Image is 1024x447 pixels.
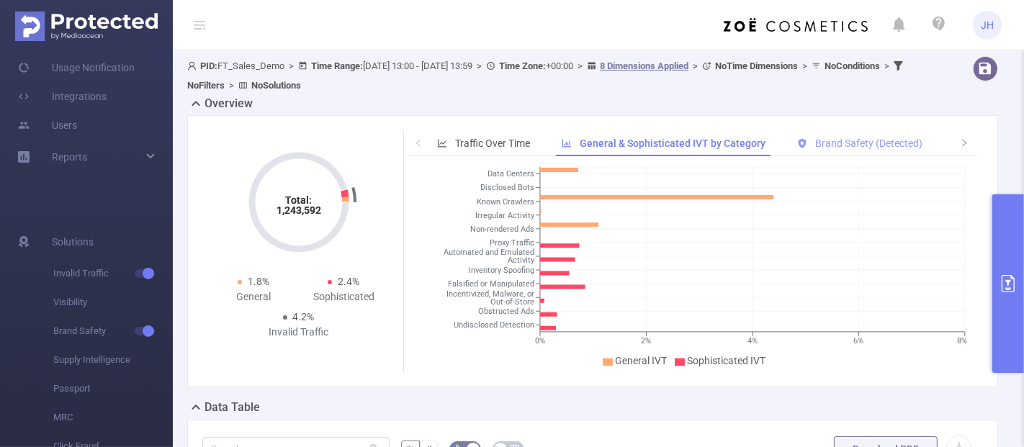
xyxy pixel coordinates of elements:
tspan: Non-rendered Ads [470,225,534,234]
i: icon: bar-chart [562,138,572,148]
tspan: Inventory Spoofing [469,266,534,275]
tspan: 8% [957,336,967,346]
h2: Data Table [205,399,260,416]
tspan: Undisclosed Detection [454,321,534,330]
b: No Time Dimensions [715,60,798,71]
tspan: 2% [642,336,652,346]
span: 4.2% [293,311,315,322]
tspan: Proxy Traffic [490,238,534,248]
tspan: 1,243,592 [277,204,321,216]
tspan: Known Crawlers [477,197,534,207]
span: Supply Intelligence [53,346,173,374]
span: > [573,60,587,71]
span: > [688,60,702,71]
div: Invalid Traffic [253,325,344,340]
span: 2.4% [338,276,359,287]
span: FT_Sales_Demo [DATE] 13:00 - [DATE] 13:59 +00:00 [187,60,907,91]
span: Traffic Over Time [455,137,530,149]
tspan: Disclosed Bots [480,184,534,193]
span: > [472,60,486,71]
span: > [798,60,812,71]
tspan: Activity [508,256,535,266]
span: General & Sophisticated IVT by Category [580,137,765,149]
a: Users [17,111,77,140]
span: > [225,80,238,91]
tspan: Falsified or Manipulated [448,279,534,289]
img: Protected Media [15,12,158,41]
tspan: Total: [285,194,312,206]
tspan: 4% [747,336,758,346]
b: Time Zone: [499,60,546,71]
span: General IVT [616,355,668,366]
span: Sophisticated IVT [688,355,766,366]
span: 1.8% [248,276,269,287]
span: Invalid Traffic [53,259,173,288]
b: No Solutions [251,80,301,91]
a: Integrations [17,82,107,111]
tspan: 0% [535,336,545,346]
span: > [284,60,298,71]
span: Reports [52,151,87,163]
i: icon: right [960,138,969,147]
a: Reports [52,143,87,171]
tspan: Out-of-Store [490,297,534,307]
i: icon: user [187,61,200,71]
span: JH [981,11,994,40]
b: No Conditions [825,60,880,71]
tspan: Incentivized, Malware, or [446,289,534,299]
span: MRC [53,403,173,432]
b: No Filters [187,80,225,91]
tspan: 6% [854,336,864,346]
tspan: Automated and Emulated [444,248,534,258]
span: > [880,60,894,71]
i: icon: left [414,138,423,147]
span: Brand Safety [53,317,173,346]
span: Brand Safety (Detected) [815,137,922,149]
span: Visibility [53,288,173,317]
b: Time Range: [311,60,363,71]
span: Solutions [52,227,94,256]
i: icon: line-chart [437,138,447,148]
tspan: Obstructed Ads [478,307,534,317]
tspan: Irregular Activity [475,211,535,220]
span: Passport [53,374,173,403]
div: General [208,289,299,304]
b: PID: [200,60,217,71]
a: Usage Notification [17,53,135,82]
u: 8 Dimensions Applied [600,60,688,71]
h2: Overview [205,95,253,112]
div: Sophisticated [299,289,390,304]
tspan: Data Centers [488,170,534,179]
